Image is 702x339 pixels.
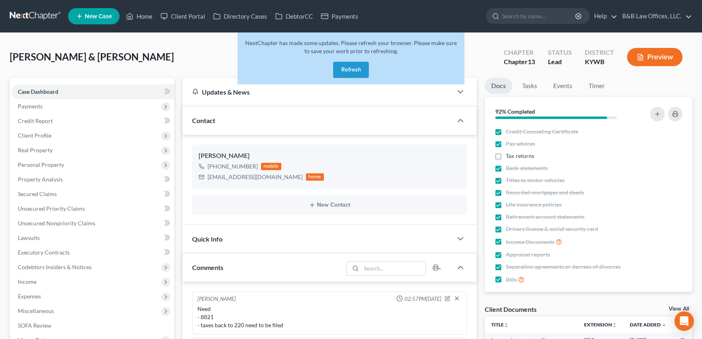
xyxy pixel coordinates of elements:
span: New Case [85,13,112,19]
span: Case Dashboard [18,88,58,95]
span: Life insurance policies [506,201,562,209]
a: Events [547,78,579,94]
strong: 92% Completed [495,108,535,115]
a: Unsecured Priority Claims [11,201,174,216]
i: expand_more [661,323,666,328]
span: Quick Info [192,235,223,243]
a: View All [669,306,689,312]
a: Executory Contracts [11,245,174,260]
a: B&B Law Offices, LLC. [618,9,692,24]
div: home [306,173,324,181]
a: Date Added expand_more [630,322,666,328]
a: Case Dashboard [11,84,174,99]
span: 02:57PM[DATE] [405,295,441,303]
span: Income Documents [506,238,554,246]
a: Titleunfold_more [491,322,509,328]
a: Payments [317,9,362,24]
a: Property Analysis [11,172,174,187]
div: Updates & News [192,88,443,96]
span: Payments [18,103,43,110]
span: Appraisal reports [506,250,550,259]
span: Secured Claims [18,190,57,197]
span: Income [18,278,36,285]
span: Miscellaneous [18,307,54,314]
span: Titles to motor vehicles [506,176,565,184]
span: Executory Contracts [18,249,70,256]
span: NextChapter has made some updates. Please refresh your browser. Please make sure to save your wor... [245,39,457,54]
a: Help [590,9,617,24]
span: Real Property [18,147,53,153]
span: Drivers license & social security card [506,225,598,233]
span: Comments [192,263,223,271]
a: Directory Cases [209,9,271,24]
span: [PERSON_NAME] & [PERSON_NAME] [10,51,174,63]
a: DebtorCC [271,9,317,24]
span: Property Analysis [18,176,63,183]
a: Credit Report [11,114,174,128]
span: 13 [528,58,535,65]
div: mobile [261,163,281,170]
span: Codebtors Insiders & Notices [18,263,92,270]
div: [PERSON_NAME] [199,151,460,161]
button: Preview [627,48,683,66]
div: Status [548,48,572,57]
span: Pay advices [506,140,535,148]
a: Tasks [516,78,544,94]
span: SOFA Review [18,322,51,329]
a: Timer [582,78,611,94]
button: New Contact [199,202,460,208]
span: Credit Counseling Certificate [506,127,578,136]
input: Search by name... [502,9,576,24]
a: Secured Claims [11,187,174,201]
div: Open Intercom Messenger [674,311,694,331]
div: [PHONE_NUMBER] [208,162,258,171]
button: Refresh [333,62,369,78]
a: Extensionunfold_more [584,322,617,328]
span: Client Profile [18,132,51,139]
span: Recorded mortgages and deeds [506,188,584,196]
div: District [585,48,614,57]
div: Lead [548,57,572,67]
div: Need - 8821 - taxes back to 220 need to be filed [197,305,462,329]
div: Client Documents [485,305,537,313]
i: unfold_more [612,323,617,328]
span: Expenses [18,293,41,300]
div: Chapter [504,48,535,57]
a: SOFA Review [11,318,174,333]
span: Bills [506,276,517,284]
div: Chapter [504,57,535,67]
a: Lawsuits [11,231,174,245]
div: [EMAIL_ADDRESS][DOMAIN_NAME] [208,173,303,181]
div: KYWB [585,57,614,67]
i: unfold_more [504,323,509,328]
a: Home [122,9,156,24]
span: Credit Report [18,117,53,124]
span: Lawsuits [18,234,40,241]
span: Tax returns [506,152,534,160]
a: Client Portal [156,9,209,24]
a: Docs [485,78,512,94]
a: Unsecured Nonpriority Claims [11,216,174,231]
input: Search... [361,261,426,275]
span: Contact [192,117,215,124]
span: Retirement account statements [506,213,584,221]
span: Separation agreements or decrees of divorces [506,263,621,271]
span: Bank statements [506,164,548,172]
span: Unsecured Priority Claims [18,205,85,212]
div: [PERSON_NAME] [197,295,236,303]
span: Unsecured Nonpriority Claims [18,220,95,227]
span: Personal Property [18,161,64,168]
